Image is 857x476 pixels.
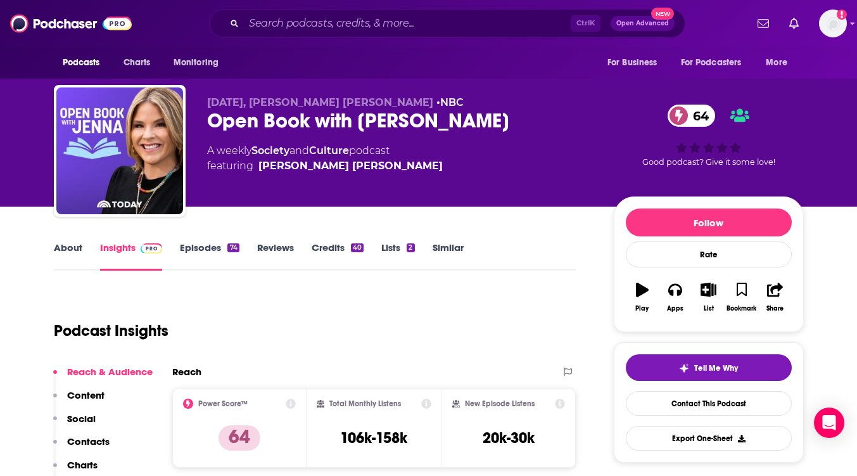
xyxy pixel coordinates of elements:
span: For Business [607,54,657,72]
a: Reviews [257,241,294,271]
h3: 106k-158k [340,428,407,447]
div: Bookmark [727,305,756,312]
h2: New Episode Listens [465,399,535,408]
h2: Reach [172,366,201,378]
span: Ctrl K [571,15,600,32]
h2: Power Score™ [198,399,248,408]
div: Share [766,305,784,312]
img: tell me why sparkle [679,363,689,373]
button: Export One-Sheet [626,426,792,451]
a: Contact This Podcast [626,391,792,416]
p: Social [67,413,96,425]
span: featuring [207,158,443,174]
span: More [766,54,787,72]
span: Logged in as Andrea1206 [819,10,847,37]
input: Search podcasts, credits, & more... [244,13,571,34]
div: Play [635,305,649,312]
button: Play [626,274,659,320]
span: • [436,96,464,108]
p: Reach & Audience [67,366,153,378]
div: Apps [667,305,683,312]
button: open menu [599,51,673,75]
span: New [651,8,674,20]
a: Lists2 [381,241,414,271]
a: Show notifications dropdown [752,13,774,34]
img: Podchaser Pro [141,243,163,254]
span: Good podcast? Give it some love! [642,157,775,167]
button: Reach & Audience [53,366,153,389]
a: Jenna Bush Hager [258,158,443,174]
button: List [692,274,725,320]
div: 40 [351,243,364,252]
p: Contacts [67,435,110,447]
img: Open Book with Jenna [56,87,183,214]
span: Podcasts [63,54,100,72]
button: open menu [165,51,235,75]
a: Society [251,145,289,157]
span: Monitoring [174,54,219,72]
div: Search podcasts, credits, & more... [209,9,685,38]
h2: Total Monthly Listens [329,399,401,408]
img: Podchaser - Follow, Share and Rate Podcasts [10,11,132,35]
p: 64 [219,425,260,451]
a: Culture [309,145,349,157]
p: Charts [67,459,98,471]
a: Similar [433,241,464,271]
button: open menu [673,51,760,75]
a: NBC [440,96,464,108]
button: open menu [54,51,117,75]
div: A weekly podcast [207,143,443,174]
h1: Podcast Insights [54,321,168,340]
a: InsightsPodchaser Pro [100,241,163,271]
button: Open AdvancedNew [611,16,675,31]
button: Contacts [53,435,110,459]
button: Content [53,389,105,413]
div: List [704,305,714,312]
span: Charts [124,54,151,72]
span: [DATE], [PERSON_NAME] [PERSON_NAME] [207,96,433,108]
span: For Podcasters [681,54,742,72]
button: Follow [626,209,792,236]
h3: 20k-30k [483,428,535,447]
div: 2 [407,243,414,252]
span: 64 [680,105,715,127]
button: Share [758,274,791,320]
a: Episodes74 [180,241,239,271]
div: Open Intercom Messenger [814,408,844,438]
button: open menu [757,51,803,75]
button: tell me why sparkleTell Me Why [626,354,792,381]
a: Credits40 [312,241,364,271]
svg: Add a profile image [837,10,847,20]
button: Show profile menu [819,10,847,37]
button: Apps [659,274,692,320]
span: Open Advanced [616,20,669,27]
p: Content [67,389,105,401]
a: About [54,241,82,271]
button: Social [53,413,96,436]
button: Bookmark [725,274,758,320]
span: and [289,145,309,157]
a: 64 [668,105,715,127]
div: Rate [626,241,792,267]
div: 64Good podcast? Give it some love! [614,96,804,175]
span: Tell Me Why [694,363,738,373]
a: Charts [115,51,158,75]
img: User Profile [819,10,847,37]
div: 74 [227,243,239,252]
a: Show notifications dropdown [784,13,804,34]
